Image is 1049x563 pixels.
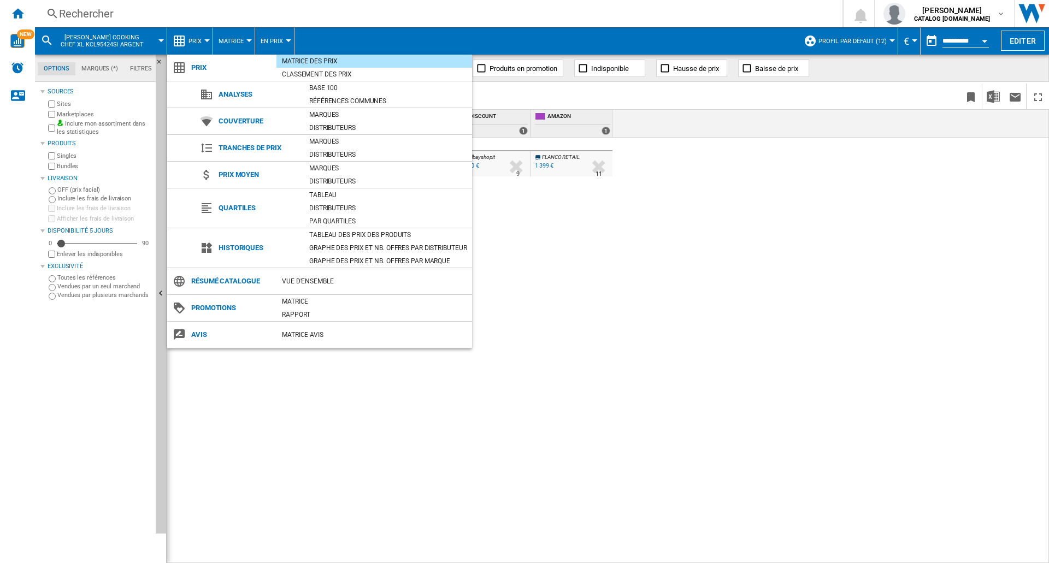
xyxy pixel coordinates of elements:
[186,60,276,75] span: Prix
[304,82,472,93] div: Base 100
[304,256,472,266] div: Graphe des prix et nb. offres par marque
[304,189,472,200] div: Tableau
[213,240,304,256] span: Historiques
[213,114,304,129] span: Couverture
[186,300,276,316] span: Promotions
[186,327,276,342] span: Avis
[276,309,472,320] div: Rapport
[304,149,472,160] div: Distributeurs
[304,122,472,133] div: Distributeurs
[213,87,304,102] span: Analyses
[304,109,472,120] div: Marques
[213,200,304,216] span: Quartiles
[304,203,472,214] div: Distributeurs
[276,296,472,307] div: Matrice
[304,216,472,227] div: Par quartiles
[276,329,472,340] div: Matrice AVIS
[304,229,472,240] div: Tableau des prix des produits
[276,56,472,67] div: Matrice des prix
[304,176,472,187] div: Distributeurs
[276,276,472,287] div: Vue d'ensemble
[276,69,472,80] div: Classement des prix
[304,242,472,253] div: Graphe des prix et nb. offres par distributeur
[304,96,472,106] div: Références communes
[304,136,472,147] div: Marques
[213,167,304,182] span: Prix moyen
[213,140,304,156] span: Tranches de prix
[304,163,472,174] div: Marques
[186,274,276,289] span: Résumé catalogue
